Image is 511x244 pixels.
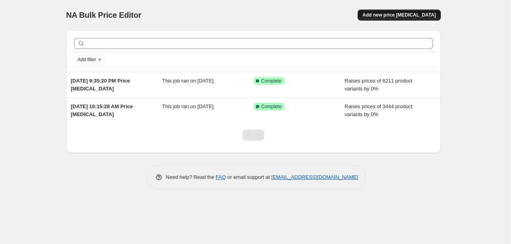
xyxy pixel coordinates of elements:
[78,56,96,63] span: Add filter
[345,103,412,117] span: Raises prices of 3444 product variants by 0%
[226,174,271,180] span: or email support at
[74,55,106,64] button: Add filter
[271,174,358,180] a: [EMAIL_ADDRESS][DOMAIN_NAME]
[216,174,226,180] a: FAQ
[71,103,133,117] span: [DATE] 10:15:28 AM Price [MEDICAL_DATA]
[71,78,130,92] span: [DATE] 9:35:20 PM Price [MEDICAL_DATA]
[166,174,216,180] span: Need help? Read the
[358,9,440,21] button: Add new price [MEDICAL_DATA]
[162,78,215,84] span: This job ran on [DATE].
[362,12,436,18] span: Add new price [MEDICAL_DATA]
[162,103,215,109] span: This job ran on [DATE].
[261,78,282,84] span: Complete
[66,11,142,19] span: NA Bulk Price Editor
[345,78,412,92] span: Raises prices of 6211 product variants by 0%
[242,130,264,141] nav: Pagination
[261,103,282,110] span: Complete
